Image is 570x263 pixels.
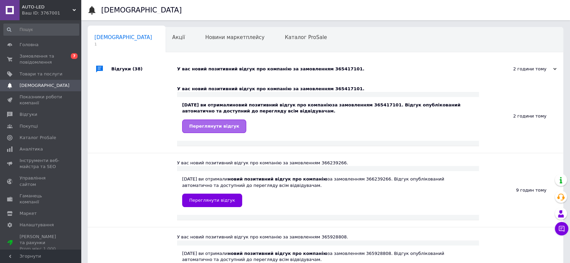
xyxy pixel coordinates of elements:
span: (38) [133,66,143,71]
span: Аналітика [20,146,43,152]
span: AUTO-LED [22,4,73,10]
span: Управління сайтом [20,175,62,187]
b: новий позитивний відгук про компанію [228,251,327,256]
div: 2 години тому [479,79,563,153]
div: Prom мікс 1 000 [20,246,62,252]
div: У вас новий позитивний відгук про компанію за замовленням 365928808. [177,234,479,240]
span: [PERSON_NAME] та рахунки [20,234,62,252]
span: Акції [172,34,185,40]
span: Головна [20,42,38,48]
a: Переглянути відгук [182,120,246,133]
div: [DATE] ви отримали за замовленням 365417101. Відгук опублікований автоматично та доступний до пер... [182,102,474,133]
input: Пошук [3,24,79,36]
h1: [DEMOGRAPHIC_DATA] [101,6,182,14]
span: Інструменти веб-майстра та SEO [20,158,62,170]
span: Відгуки [20,111,37,118]
span: Каталог ProSale [285,34,327,40]
span: Новини маркетплейсу [205,34,264,40]
span: [DEMOGRAPHIC_DATA] [94,34,152,40]
span: Каталог ProSale [20,135,56,141]
b: новий позитивний відгук про компанію [228,176,327,182]
a: Переглянути відгук [182,194,242,207]
div: [DATE] ви отримали за замовленням 366239266. Відгук опублікований автоматично та доступний до пер... [182,176,474,207]
b: новий позитивний відгук про компанію [232,102,332,107]
span: [DEMOGRAPHIC_DATA] [20,83,69,89]
span: Показники роботи компанії [20,94,62,106]
div: У вас новий позитивний відгук про компанію за замовленням 366239266. [177,160,479,166]
span: Гаманець компанії [20,193,62,205]
button: Чат з покупцем [555,222,568,235]
span: Переглянути відгук [189,124,239,129]
span: Налаштування [20,222,54,228]
span: Маркет [20,210,37,217]
div: Ваш ID: 3767001 [22,10,81,16]
span: Переглянути відгук [189,198,235,203]
span: Покупці [20,123,38,129]
span: 7 [71,53,78,59]
span: Товари та послуги [20,71,62,77]
span: 1 [94,42,152,47]
span: Замовлення та повідомлення [20,53,62,65]
div: 9 годин тому [479,153,563,227]
div: У вас новий позитивний відгук про компанію за замовленням 365417101. [177,66,489,72]
div: 2 години тому [489,66,557,72]
div: Відгуки [111,59,177,79]
div: У вас новий позитивний відгук про компанію за замовленням 365417101. [177,86,479,92]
